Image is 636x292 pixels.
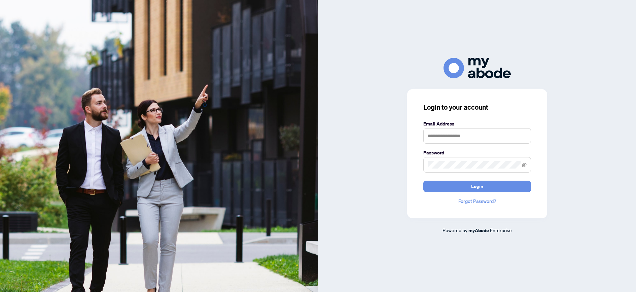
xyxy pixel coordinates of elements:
span: Login [471,181,483,192]
h3: Login to your account [423,103,531,112]
span: eye-invisible [522,162,527,167]
label: Password [423,149,531,156]
button: Login [423,181,531,192]
a: myAbode [468,227,489,234]
span: Enterprise [490,227,512,233]
img: ma-logo [444,58,511,78]
label: Email Address [423,120,531,127]
span: Powered by [443,227,467,233]
a: Forgot Password? [423,197,531,205]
